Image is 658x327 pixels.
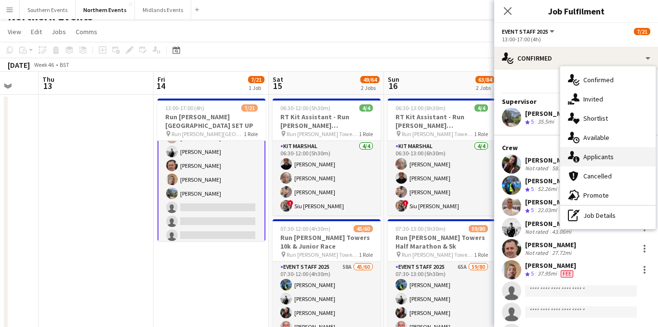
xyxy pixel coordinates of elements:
[525,261,576,270] div: [PERSON_NAME]
[395,104,446,112] span: 06:30-13:00 (6h30m)
[502,28,556,35] button: Event Staff 2025
[531,185,534,192] span: 5
[288,200,293,206] span: !
[76,27,97,36] span: Comms
[249,84,264,91] div: 1 Job
[32,61,56,68] span: Week 46
[474,251,488,258] span: 1 Role
[27,25,46,38] a: Edit
[550,228,573,235] div: 43.06mi
[388,233,496,251] h3: Run [PERSON_NAME] Towers Half Marathon & 5k
[525,176,576,185] div: [PERSON_NAME]
[271,80,283,91] span: 15
[560,206,656,225] div: Job Details
[476,84,494,91] div: 2 Jobs
[559,270,575,278] div: Crew has different fees then in role
[248,76,264,83] span: 7/21
[583,172,612,180] span: Cancelled
[395,225,446,232] span: 07:30-13:00 (5h30m)
[536,206,559,214] div: 22.03mi
[72,25,101,38] a: Comms
[273,75,283,84] span: Sat
[583,133,609,142] span: Available
[8,60,30,70] div: [DATE]
[536,185,559,193] div: 52.26mi
[561,270,573,277] span: Fee
[402,251,474,258] span: Run [PERSON_NAME] Towers Half Marathon & 5k
[354,225,373,232] span: 45/60
[525,249,550,256] div: Not rated
[475,76,495,83] span: 63/84
[583,114,608,123] span: Shortlist
[244,130,258,138] span: 1 Role
[531,118,534,125] span: 5
[388,99,496,215] app-job-card: 06:30-13:00 (6h30m)4/4RT Kit Assistant - Run [PERSON_NAME][GEOGRAPHIC_DATA] Half Marathon & 5k Ru...
[8,27,21,36] span: View
[536,270,559,278] div: 37.95mi
[525,109,576,118] div: [PERSON_NAME]
[525,198,576,206] div: [PERSON_NAME]
[531,270,534,277] span: 5
[386,80,399,91] span: 16
[494,47,658,70] div: Confirmed
[402,130,474,138] span: Run [PERSON_NAME] Towers Half Marathon & 5k
[388,75,399,84] span: Sun
[634,28,650,35] span: 7/21
[525,164,550,172] div: Not rated
[359,104,373,112] span: 4/4
[273,99,381,215] app-job-card: 06:30-12:00 (5h30m)4/4RT Kit Assistant - Run [PERSON_NAME][GEOGRAPHIC_DATA] 10k & Junior Race Run...
[494,97,658,106] div: Supervisor
[559,185,575,193] div: Crew has different fees then in role
[361,84,379,91] div: 2 Jobs
[156,80,165,91] span: 14
[31,27,42,36] span: Edit
[20,0,76,19] button: Southern Events
[583,152,614,161] span: Applicants
[76,0,135,19] button: Northern Events
[583,75,614,84] span: Confirmed
[280,104,330,112] span: 06:30-12:00 (5h30m)
[536,118,556,126] div: 35.5mi
[583,95,603,103] span: Invited
[41,80,54,91] span: 13
[403,200,408,206] span: !
[550,164,573,172] div: 58.42mi
[135,0,191,19] button: Midlands Events
[474,104,488,112] span: 4/4
[494,143,658,152] div: Crew
[48,25,70,38] a: Jobs
[525,156,590,164] div: [PERSON_NAME]
[531,206,534,214] span: 5
[273,113,381,130] h3: RT Kit Assistant - Run [PERSON_NAME][GEOGRAPHIC_DATA] 10k & Junior Race
[583,191,609,200] span: Promote
[502,36,650,43] div: 13:00-17:00 (4h)
[559,206,575,214] div: Crew has different fees then in role
[388,113,496,130] h3: RT Kit Assistant - Run [PERSON_NAME][GEOGRAPHIC_DATA] Half Marathon & 5k
[42,75,54,84] span: Thu
[360,76,380,83] span: 49/64
[550,249,573,256] div: 27.72mi
[359,251,373,258] span: 1 Role
[4,25,25,38] a: View
[171,130,244,138] span: Run [PERSON_NAME][GEOGRAPHIC_DATA] SET UP
[273,141,381,215] app-card-role: Kit Marshal4/406:30-12:00 (5h30m)[PERSON_NAME][PERSON_NAME][PERSON_NAME]!Siu [PERSON_NAME]
[287,251,359,258] span: Run [PERSON_NAME] Towers 10k & Junior Race
[273,233,381,251] h3: Run [PERSON_NAME] Towers 10k & Junior Race
[241,104,258,112] span: 7/21
[525,219,576,228] div: [PERSON_NAME]
[494,5,658,17] h3: Job Fulfilment
[158,113,265,130] h3: Run [PERSON_NAME][GEOGRAPHIC_DATA] SET UP
[280,225,330,232] span: 07:30-12:00 (4h30m)
[165,104,204,112] span: 13:00-17:00 (4h)
[52,27,66,36] span: Jobs
[388,141,496,215] app-card-role: Kit Marshal4/406:30-13:00 (6h30m)[PERSON_NAME][PERSON_NAME][PERSON_NAME]!Siu [PERSON_NAME]
[502,28,548,35] span: Event Staff 2025
[60,61,69,68] div: BST
[158,99,265,241] app-job-card: 13:00-17:00 (4h)7/21Run [PERSON_NAME][GEOGRAPHIC_DATA] SET UP Run [PERSON_NAME][GEOGRAPHIC_DATA] ...
[525,228,550,235] div: Not rated
[474,130,488,138] span: 1 Role
[525,240,576,249] div: [PERSON_NAME]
